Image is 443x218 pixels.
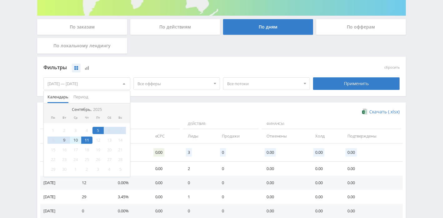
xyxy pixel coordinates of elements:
td: 0 [182,176,216,190]
div: 22 [47,156,59,163]
td: 3.45% [112,190,149,204]
div: 5 [115,166,126,173]
td: [DATE] [40,190,76,204]
td: 12 [76,176,112,190]
span: Данные: [40,119,180,129]
div: Сентябрь, [69,107,104,112]
div: 1 [47,127,59,134]
i: 2025 [93,107,102,112]
td: 0.00 [309,176,341,190]
div: 10 [70,137,81,144]
td: 0.00 [260,204,309,218]
div: 20 [104,146,115,153]
span: Скачать (.xlsx) [369,109,400,114]
a: Скачать (.xlsx) [362,109,400,115]
td: 0.00 [341,176,403,190]
div: 3 [92,166,104,173]
div: По действиям [130,19,220,35]
td: Итого: [40,143,76,162]
td: 0.00 [309,204,341,218]
td: 0.00 [309,162,341,176]
div: 29 [47,166,59,173]
button: сбросить [384,65,400,70]
div: Пн [47,116,59,120]
span: 0.00 [313,148,324,157]
div: По офферам [316,19,406,35]
td: Отменены [260,129,309,143]
div: Фильтры [43,63,310,72]
div: 19 [92,146,104,153]
td: Подтверждены [341,129,403,143]
div: 14 [115,137,126,144]
div: Применить [313,77,400,90]
div: 5 [92,127,104,134]
td: 0 [216,176,260,190]
td: 0 [182,204,216,218]
td: 2 [182,162,216,176]
td: 9.09% [112,162,149,176]
div: 13 [104,137,115,144]
div: 25 [81,156,92,163]
div: Ср [70,116,81,120]
td: 0.00 [149,190,182,204]
td: 0.00 [341,162,403,176]
div: 17 [70,146,81,153]
td: [DATE] [40,176,76,190]
div: 15 [47,146,59,153]
td: [DATE] [40,162,76,176]
td: 0 [216,190,260,204]
div: 18 [81,146,92,153]
button: Период [71,91,91,103]
td: 0.00 [149,204,182,218]
div: Вт [59,116,70,120]
td: 0 [216,162,260,176]
div: 24 [70,156,81,163]
div: 27 [104,156,115,163]
span: 0.00 [153,148,164,157]
td: 0 [76,204,112,218]
div: 2 [59,127,70,134]
span: 3 [186,148,192,157]
div: 11 [81,137,92,144]
td: 0.00% [112,176,149,190]
div: 28 [115,156,126,163]
span: 0.00 [265,148,276,157]
div: 4 [104,166,115,173]
div: 16 [59,146,70,153]
td: 0.00 [341,204,403,218]
span: 0.00 [346,148,356,157]
td: eCPC [149,129,182,143]
button: Календарь [45,91,71,103]
span: 0 [220,148,226,157]
td: 0.00 [149,176,182,190]
div: 26 [92,156,104,163]
td: [DATE] [40,204,76,218]
div: Чт [81,116,92,120]
td: 0.00 [260,190,309,204]
div: 8 [47,137,59,144]
span: Период [73,91,88,103]
div: 23 [59,156,70,163]
td: 0 [216,204,260,218]
td: 1 [182,190,216,204]
td: Дата [40,129,76,143]
div: По локальному лендингу [37,38,127,54]
div: По дням [223,19,313,35]
td: 0.00 [260,176,309,190]
div: 12 [92,137,104,144]
td: Лиды [182,129,216,143]
td: CR [112,129,149,143]
span: Действия: [183,119,259,129]
span: Календарь [47,91,68,103]
div: По заказам [37,19,127,35]
span: Финансы: [262,119,401,129]
td: Продажи [216,129,260,143]
div: 3 [70,127,81,134]
img: xlsx [362,108,367,115]
div: Сб [104,116,115,120]
div: 2 [81,166,92,173]
div: 9 [59,137,70,144]
td: 0.00 [341,190,403,204]
div: 6 [104,127,115,134]
td: 0.00 [260,162,309,176]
